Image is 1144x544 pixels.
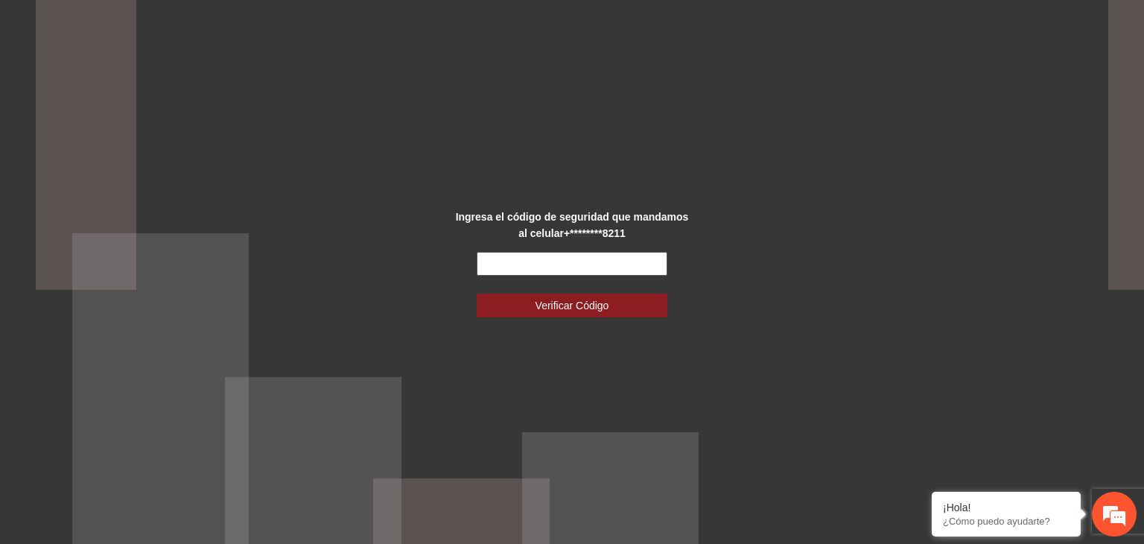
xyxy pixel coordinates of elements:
[86,183,206,334] span: Estamos en línea.
[477,294,667,317] button: Verificar Código
[77,76,250,95] div: Chatee con nosotros ahora
[943,502,1070,513] div: ¡Hola!
[943,516,1070,527] p: ¿Cómo puedo ayudarte?
[244,7,280,43] div: Minimizar ventana de chat en vivo
[7,376,284,428] textarea: Escriba su mensaje y pulse “Intro”
[536,297,609,314] span: Verificar Código
[456,211,689,239] strong: Ingresa el código de seguridad que mandamos al celular +********8211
